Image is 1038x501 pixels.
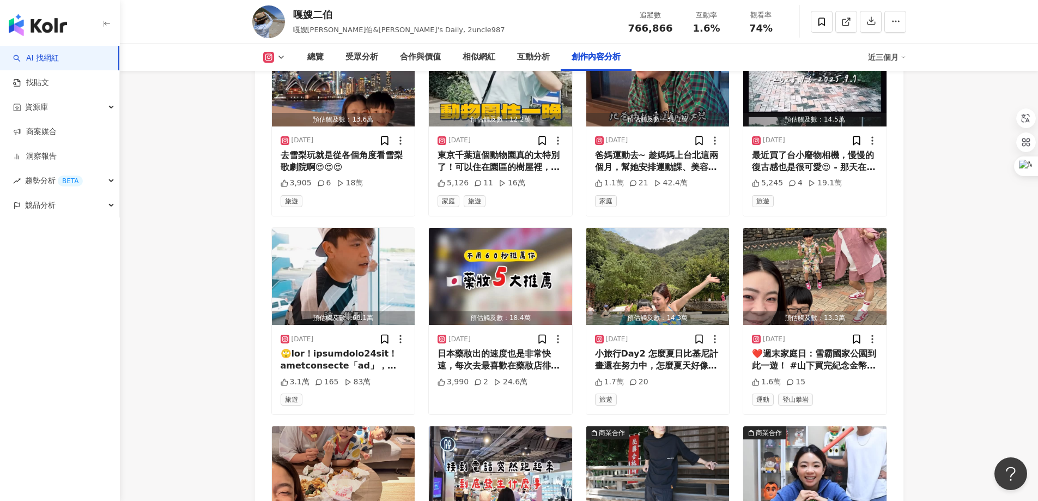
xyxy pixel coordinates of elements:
[438,178,469,189] div: 5,126
[345,51,378,64] div: 受眾分析
[595,348,721,372] div: 小旅行Day2 怎麼夏日比基尼計畫還在努力中，怎麼夏天好像就快要結束了😵‍💫 - #把早上不睡覺的臭小鬼抓去游泳
[281,195,302,207] span: 旅遊
[743,113,887,126] div: 預估觸及數：14.5萬
[429,311,572,325] div: 預估觸及數：18.4萬
[429,228,572,325] img: post-image
[628,22,673,34] span: 766,866
[464,195,485,207] span: 旅遊
[474,377,488,388] div: 2
[9,14,67,36] img: logo
[743,228,887,325] img: post-image
[586,311,730,325] div: 預估觸及數：14.3萬
[252,5,285,38] img: KOL Avatar
[494,377,527,388] div: 24.6萬
[686,10,727,21] div: 互動率
[595,178,624,189] div: 1.1萬
[743,228,887,325] button: 預估觸及數：13.3萬
[272,228,415,325] img: post-image
[281,348,406,372] div: 🙄lor！ipsumdolo24sit！ametconsecte「ad」，elitse27doeiusm，temporincid！utla！👎👎👎 #etdoloremAgnAaliquae 9...
[13,177,21,185] span: rise
[499,178,525,189] div: 16萬
[586,29,730,126] img: post-image
[25,95,48,119] span: 資源庫
[13,151,57,162] a: 洞察報告
[628,10,673,21] div: 追蹤數
[292,136,314,145] div: [DATE]
[572,51,621,64] div: 創作內容分析
[463,51,495,64] div: 相似網紅
[13,126,57,137] a: 商案媒合
[778,394,813,406] span: 登山攀岩
[606,136,628,145] div: [DATE]
[749,23,773,34] span: 74%
[307,51,324,64] div: 總覽
[788,178,803,189] div: 4
[586,228,730,325] button: 預估觸及數：14.3萬
[868,49,906,66] div: 近三個月
[517,51,550,64] div: 互動分析
[272,29,415,126] button: 預估觸及數：13.6萬
[292,335,314,344] div: [DATE]
[25,168,83,193] span: 趨勢分析
[293,26,505,34] span: 嘎嫂[PERSON_NAME]伯&[PERSON_NAME]'s Daily, 2uncle987
[272,311,415,325] div: 預估觸及數：60.1萬
[337,178,363,189] div: 18萬
[586,29,730,126] button: 預估觸及數：31.1萬
[752,195,774,207] span: 旅遊
[438,195,459,207] span: 家庭
[317,178,331,189] div: 6
[586,113,730,126] div: 預估觸及數：31.1萬
[743,29,887,126] img: post-image
[448,335,471,344] div: [DATE]
[315,377,339,388] div: 165
[13,77,49,88] a: 找貼文
[595,377,624,388] div: 1.7萬
[752,178,783,189] div: 5,245
[654,178,688,189] div: 42.4萬
[281,149,406,174] div: 去雪梨玩就是從各個角度看雪梨歌劇院啊😍😍😍
[429,29,572,126] img: post-image
[693,23,720,34] span: 1.6%
[743,311,887,325] div: 預估觸及數：13.3萬
[272,29,415,126] img: post-image
[752,394,774,406] span: 運動
[344,377,371,388] div: 83萬
[763,136,785,145] div: [DATE]
[595,394,617,406] span: 旅遊
[272,228,415,325] button: 預估觸及數：60.1萬
[595,149,721,174] div: 爸媽運動去~ 趁媽媽上台北這兩個月，幫她安排運動課、美容課等等等。 我媽應該覺得我很煩，但還是希望爸媽可以健健康[PERSON_NAME]的陪我們很久～～ 我媽：我身體哪卡好ㄟ，你哪閣生幾勒我ㄟ...
[586,228,730,325] img: post-image
[25,193,56,218] span: 競品分析
[272,113,415,126] div: 預估觸及數：13.6萬
[599,427,625,438] div: 商業合作
[629,178,648,189] div: 21
[448,136,471,145] div: [DATE]
[438,149,563,174] div: 東京千葉這個動物園真的太特別了！可以住在園區的樹屋裡，包場近距離跟各種動物互動、還有長頸鹿就在旁邊陪你吃早餐~😍😍😍 #完整影片在二伯的YouTube頻道喔 #二伯遊樂園 #BambooFore...
[474,178,493,189] div: 11
[400,51,441,64] div: 合作與價值
[786,377,805,388] div: 15
[629,377,648,388] div: 20
[763,335,785,344] div: [DATE]
[293,8,505,21] div: 嘎嫂二伯
[808,178,842,189] div: 19.1萬
[752,348,878,372] div: ❤️週末家庭日：雪霸國家公園到此一遊！ #山下買完紀念金幣就閃人 #還沒有勇氣開上山😆
[994,457,1027,490] iframe: Help Scout Beacon - Open
[13,53,59,64] a: searchAI 找網紅
[438,348,563,372] div: 日本藥妝出的速度也是非常快速，每次去最喜歡在藥妝店徘徊買一堆回去試用，用到喜歡的就很開心的分享給身邊親朋好友們！！ #這邊推推我近期的愛😍
[281,394,302,406] span: 旅遊
[752,377,781,388] div: 1.6萬
[58,176,83,186] div: BETA
[429,113,572,126] div: 預估觸及數：12.2萬
[281,377,309,388] div: 3.1萬
[429,29,572,126] button: 預估觸及數：12.2萬
[429,228,572,325] button: 預估觸及數：18.4萬
[740,10,782,21] div: 觀看率
[438,377,469,388] div: 3,990
[606,335,628,344] div: [DATE]
[743,29,887,126] button: 預估觸及數：14.5萬
[595,195,617,207] span: 家庭
[756,427,782,438] div: 商業合作
[752,149,878,174] div: 最近買了台小廢物相機，慢慢的復古感也是很可愛😍 - 那天在討論小時候的記憶，印象深刻的幾乎都是和家人的各種旅行，所以，一家人的出遊真的很重要啊!!! 難得不用錄音的假日，行李收拾好就一起出發吧!!
[281,178,312,189] div: 3,905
